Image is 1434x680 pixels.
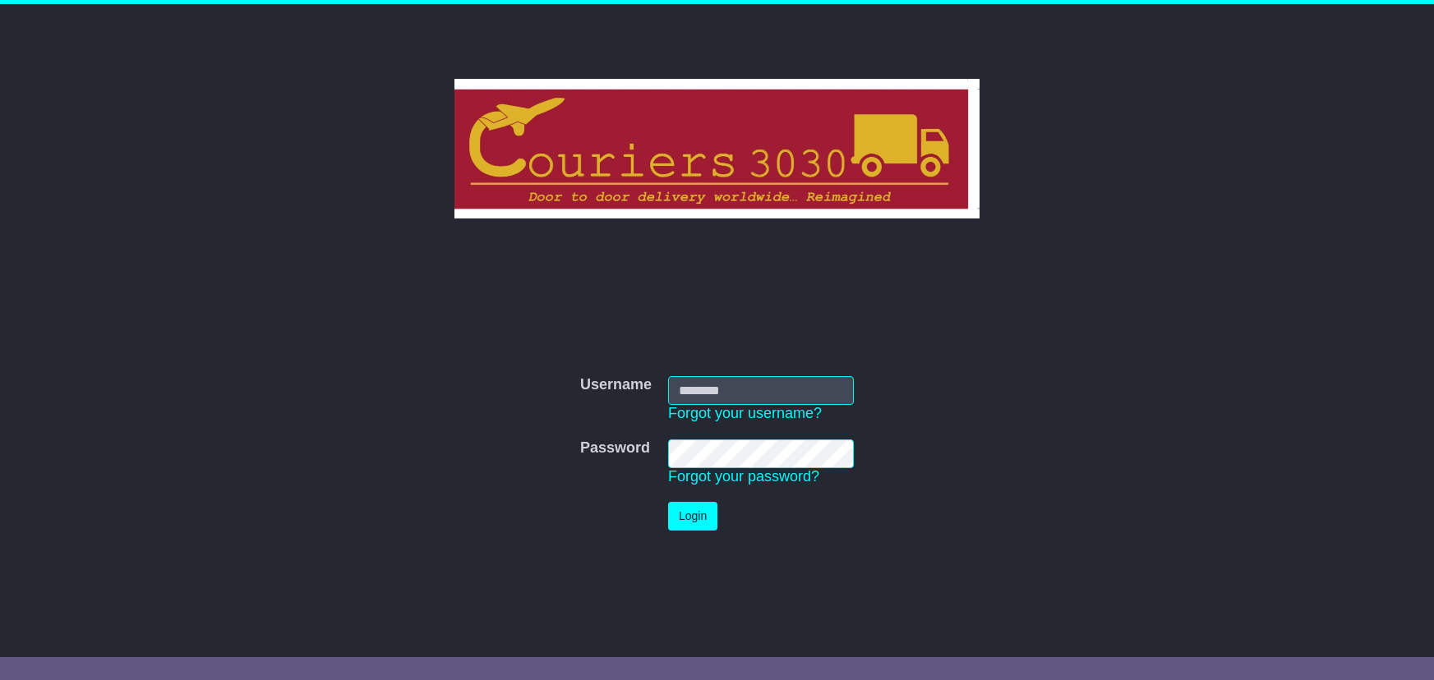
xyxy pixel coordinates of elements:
button: Login [668,502,717,531]
label: Password [580,439,650,457]
a: Forgot your password? [668,468,819,485]
label: Username [580,376,652,394]
img: Couriers 3030 [454,79,980,218]
a: Forgot your username? [668,405,822,421]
